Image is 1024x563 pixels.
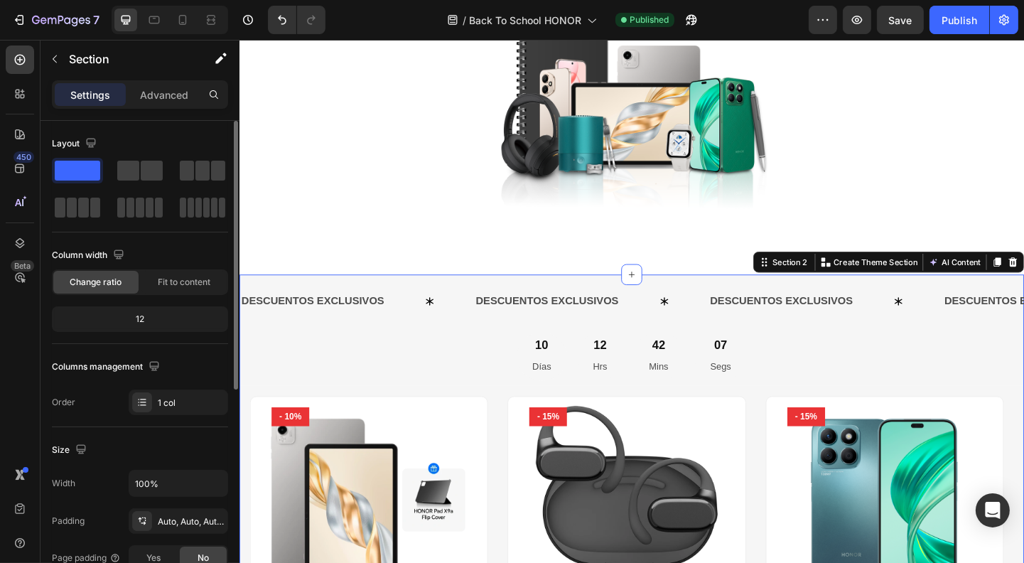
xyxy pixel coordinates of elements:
[630,14,669,26] span: Published
[929,6,989,34] button: Publish
[646,235,737,248] p: Create Theme Section
[6,6,106,34] button: 7
[158,515,225,528] div: Auto, Auto, Auto, Auto
[446,324,467,341] div: 42
[35,400,76,421] pre: - 10%
[315,400,356,421] pre: - 15%
[239,40,1024,563] iframe: Design area
[129,471,227,496] input: Auto
[976,493,1010,527] div: Open Intercom Messenger
[512,324,534,341] div: 07
[52,477,75,490] div: Width
[889,14,912,26] span: Save
[93,11,99,28] p: 7
[52,134,99,154] div: Layout
[463,13,466,28] span: /
[69,50,185,68] p: Section
[158,276,210,289] span: Fit to content
[52,515,85,527] div: Padding
[512,274,667,294] p: DESCUENTOS EXCLUSIVOS
[576,235,620,248] div: Section 2
[140,87,188,102] p: Advanced
[512,346,534,364] p: Segs
[318,324,339,341] div: 10
[52,358,163,377] div: Columns management
[257,274,411,294] p: DESCUENTOS EXCLUSIVOS
[268,6,325,34] div: Undo/Redo
[942,13,977,28] div: Publish
[318,346,339,364] p: Días
[70,276,122,289] span: Change ratio
[384,324,400,341] div: 12
[746,233,809,250] button: AI Content
[877,6,924,34] button: Save
[70,87,110,102] p: Settings
[446,346,467,364] p: Mins
[14,151,34,163] div: 450
[52,396,75,409] div: Order
[52,246,127,265] div: Column width
[55,309,225,329] div: 12
[766,274,921,294] p: DESCUENTOS EXCLUSIVOS
[469,13,581,28] span: Back To School HONOR
[595,400,637,421] pre: - 15%
[384,346,400,364] p: Hrs
[2,274,157,294] p: DESCUENTOS EXCLUSIVOS
[158,397,225,409] div: 1 col
[52,441,90,460] div: Size
[11,260,34,272] div: Beta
